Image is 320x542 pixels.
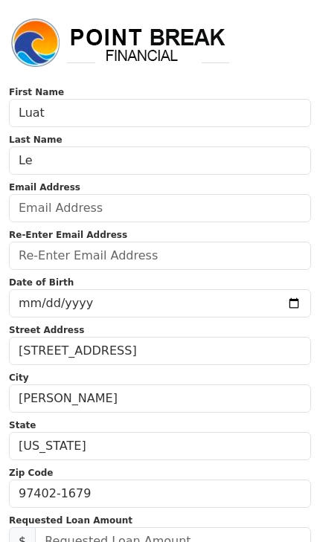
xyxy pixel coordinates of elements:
input: Last Name [9,146,311,175]
strong: Zip Code [9,468,53,478]
strong: Email Address [9,182,80,193]
input: City [9,384,311,413]
strong: Date of Birth [9,277,74,288]
strong: Street Address [9,325,84,335]
input: First Name [9,99,311,127]
input: Re-Enter Email Address [9,242,311,270]
strong: State [9,420,36,430]
input: Zip Code [9,480,311,508]
strong: First Name [9,87,64,97]
strong: Last Name [9,135,63,145]
img: logo.png [9,16,232,70]
strong: Requested Loan Amount [9,515,132,526]
input: Email Address [9,194,311,222]
input: Street Address [9,337,311,365]
strong: Re-Enter Email Address [9,230,127,240]
strong: City [9,372,28,383]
